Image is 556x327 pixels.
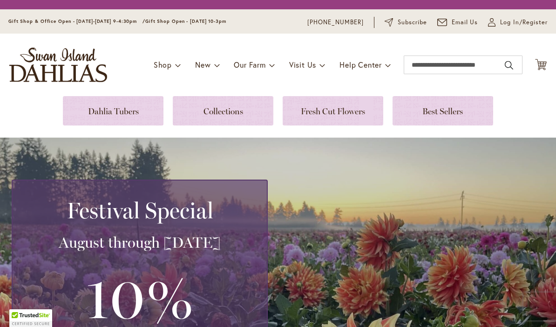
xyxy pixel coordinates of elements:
[339,60,382,70] span: Help Center
[398,18,427,27] span: Subscribe
[307,18,364,27] a: [PHONE_NUMBER]
[488,18,548,27] a: Log In/Register
[289,60,316,70] span: Visit Us
[452,18,478,27] span: Email Us
[437,18,478,27] a: Email Us
[8,18,145,24] span: Gift Shop & Office Open - [DATE]-[DATE] 9-4:30pm /
[24,197,256,223] h2: Festival Special
[505,58,513,73] button: Search
[154,60,172,70] span: Shop
[24,233,256,252] h3: August through [DATE]
[500,18,548,27] span: Log In/Register
[195,60,210,70] span: New
[234,60,265,70] span: Our Farm
[385,18,427,27] a: Subscribe
[145,18,226,24] span: Gift Shop Open - [DATE] 10-3pm
[9,48,107,82] a: store logo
